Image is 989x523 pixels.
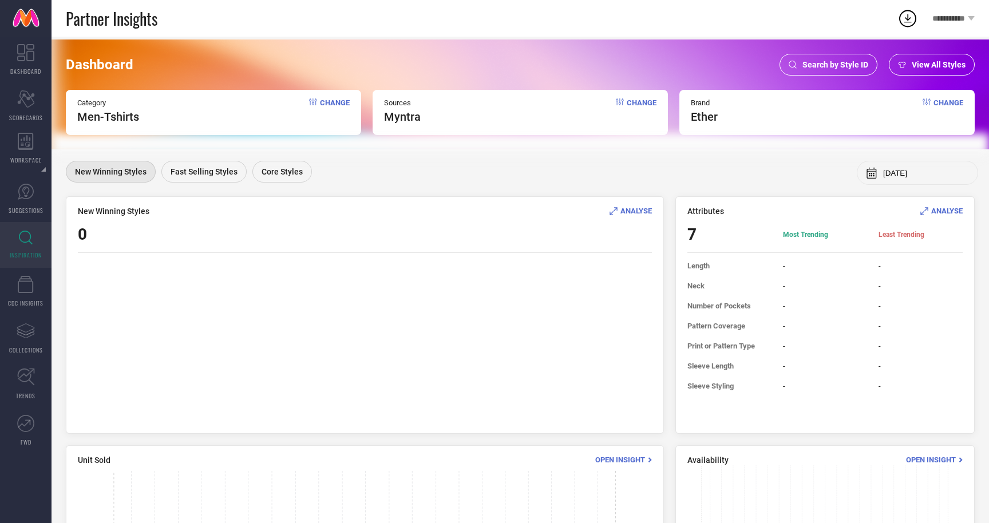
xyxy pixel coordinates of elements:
[879,342,963,350] span: -
[595,455,645,464] span: Open Insight
[687,225,772,244] span: 7
[9,346,43,354] span: COLLECTIONS
[783,282,867,290] span: -
[879,382,963,390] span: -
[687,382,772,390] span: Sleeve Styling
[78,455,110,465] span: Unit Sold
[687,207,724,216] span: Attributes
[691,110,718,124] span: ether
[8,299,43,307] span: CDC INSIGHTS
[933,98,963,124] span: Change
[883,169,969,177] input: Select month
[10,67,41,76] span: DASHBOARD
[66,57,133,73] span: Dashboard
[783,382,867,390] span: -
[384,98,421,107] span: Sources
[384,110,421,124] span: myntra
[78,225,87,244] span: 0
[21,438,31,446] span: FWD
[879,261,963,270] span: -
[879,282,963,290] span: -
[687,322,772,330] span: Pattern Coverage
[783,362,867,370] span: -
[783,261,867,270] span: -
[75,167,147,176] span: New Winning Styles
[897,8,918,29] div: Open download list
[879,230,963,239] span: Least Trending
[691,98,718,107] span: Brand
[262,167,303,176] span: Core Styles
[10,251,42,259] span: INSPIRATION
[879,322,963,330] span: -
[687,455,729,465] span: Availability
[77,98,139,107] span: Category
[912,60,966,69] span: View All Styles
[687,302,772,310] span: Number of Pockets
[783,230,867,239] span: Most Trending
[906,454,963,465] div: Open Insight
[687,342,772,350] span: Print or Pattern Type
[16,391,35,400] span: TRENDS
[687,282,772,290] span: Neck
[320,98,350,124] span: Change
[783,302,867,310] span: -
[595,454,652,465] div: Open Insight
[627,98,656,124] span: Change
[9,113,43,122] span: SCORECARDS
[906,455,956,464] span: Open Insight
[802,60,868,69] span: Search by Style ID
[610,205,652,216] div: Analyse
[879,362,963,370] span: -
[931,207,963,215] span: ANALYSE
[687,362,772,370] span: Sleeve Length
[9,206,43,215] span: SUGGESTIONS
[783,322,867,330] span: -
[171,167,238,176] span: Fast Selling Styles
[78,207,149,216] span: New Winning Styles
[620,207,652,215] span: ANALYSE
[10,156,42,164] span: WORKSPACE
[920,205,963,216] div: Analyse
[66,7,157,30] span: Partner Insights
[783,342,867,350] span: -
[687,261,772,270] span: Length
[77,110,139,124] span: Men-Tshirts
[879,302,963,310] span: -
